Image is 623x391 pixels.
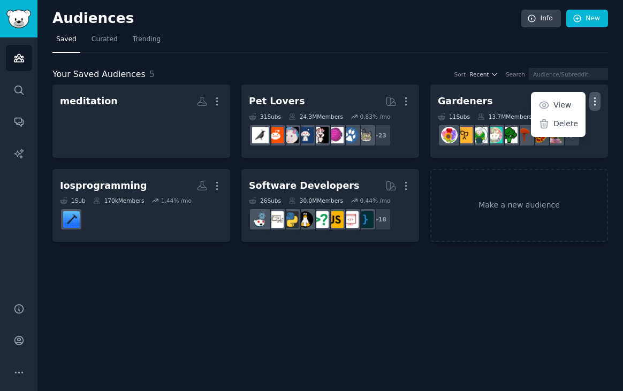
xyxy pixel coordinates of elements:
a: GardenersViewDelete11Subs13.7MMembers0.99% /mo+3gardeningwhatsthisplantmycologyvegetablegardening... [430,85,608,158]
img: Aquariums [327,127,344,143]
img: linux [297,211,314,228]
div: Software Developers [249,179,359,193]
span: Trending [133,35,161,44]
span: Your Saved Audiences [52,68,146,81]
div: 1.44 % /mo [161,197,192,204]
div: 31 Sub s [249,113,281,120]
img: Python [282,211,299,228]
a: Curated [88,31,121,53]
img: birding [252,127,269,143]
span: Saved [56,35,77,44]
img: GardeningUK [456,127,473,143]
a: Info [521,10,561,28]
img: javascript [327,211,344,228]
img: dogswithjobs [297,127,314,143]
div: 11 Sub s [438,113,470,120]
img: cats [357,127,374,143]
a: Software Developers26Subs30.0MMembers0.44% /mo+18programmingwebdevjavascriptcscareerquestionslinu... [241,169,419,242]
a: New [566,10,608,28]
div: 24.3M Members [288,113,343,120]
div: Sort [454,71,466,78]
img: SavageGarden [471,127,488,143]
div: Search [506,71,525,78]
span: 5 [149,69,155,79]
a: Trending [129,31,164,53]
p: Delete [553,118,578,129]
input: Audience/Subreddit [529,68,608,80]
img: dogs [342,127,359,143]
img: reactjs [252,211,269,228]
div: Iosprogramming [60,179,147,193]
img: webdev [342,211,359,228]
a: Saved [52,31,80,53]
a: View [533,94,583,117]
div: 0.44 % /mo [360,197,390,204]
div: 170k Members [93,197,145,204]
div: 30.0M Members [288,197,343,204]
div: 0.83 % /mo [360,113,390,120]
div: 26 Sub s [249,197,281,204]
p: View [553,99,571,111]
a: Iosprogramming1Sub170kMembers1.44% /moiOSProgramming [52,169,230,242]
img: cscareerquestions [312,211,329,228]
a: Make a new audience [430,169,608,242]
a: meditation [52,85,230,158]
img: GummySearch logo [6,10,31,28]
div: 1 Sub [60,197,86,204]
img: iOSProgramming [63,211,80,228]
img: mycology [516,127,533,143]
img: learnpython [267,211,284,228]
div: + 18 [369,208,391,231]
img: succulents [486,127,503,143]
a: Pet Lovers31Subs24.3MMembers0.83% /mo+23catsdogsAquariumsparrotsdogswithjobsRATSBeardedDragonsbir... [241,85,419,158]
img: parrots [312,127,329,143]
span: Recent [469,71,489,78]
div: meditation [60,95,118,108]
span: Curated [92,35,118,44]
img: RATS [282,127,299,143]
img: flowers [441,127,458,143]
img: BeardedDragons [267,127,284,143]
h2: Audiences [52,10,521,27]
div: + 23 [369,124,391,147]
img: programming [357,211,374,228]
div: 13.7M Members [477,113,532,120]
button: Recent [469,71,498,78]
div: Gardeners [438,95,493,108]
img: vegetablegardening [501,127,518,143]
div: Pet Lovers [249,95,305,108]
